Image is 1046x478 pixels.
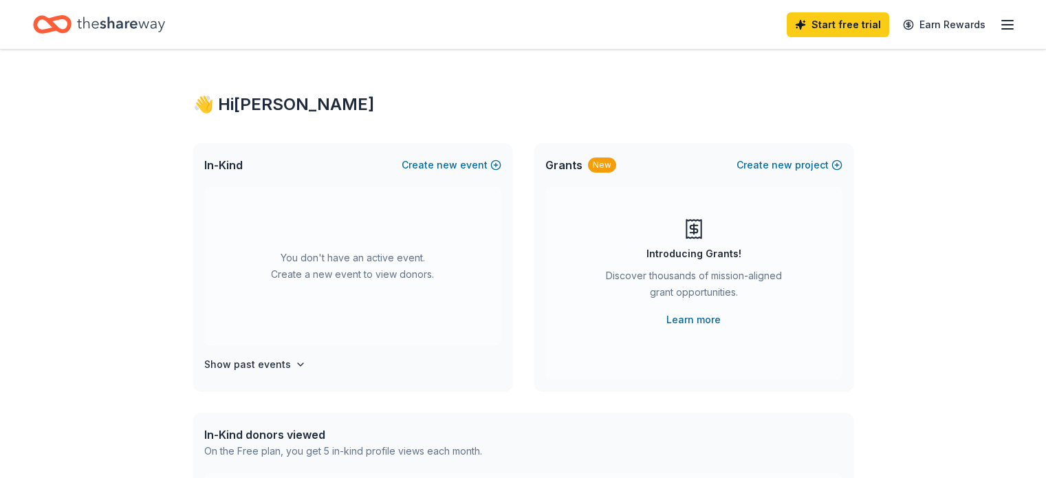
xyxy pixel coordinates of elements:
span: In-Kind [204,157,243,173]
button: Createnewevent [402,157,501,173]
div: New [588,157,616,173]
div: Discover thousands of mission-aligned grant opportunities. [600,268,787,306]
a: Earn Rewards [895,12,994,37]
div: You don't have an active event. Create a new event to view donors. [204,187,501,345]
span: new [437,157,457,173]
div: 👋 Hi [PERSON_NAME] [193,94,853,116]
a: Learn more [666,312,721,328]
a: Start free trial [787,12,889,37]
div: In-Kind donors viewed [204,426,482,443]
button: Show past events [204,356,306,373]
a: Home [33,8,165,41]
div: Introducing Grants! [646,246,741,262]
span: Grants [545,157,582,173]
div: On the Free plan, you get 5 in-kind profile views each month. [204,443,482,459]
button: Createnewproject [737,157,842,173]
span: new [772,157,792,173]
h4: Show past events [204,356,291,373]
